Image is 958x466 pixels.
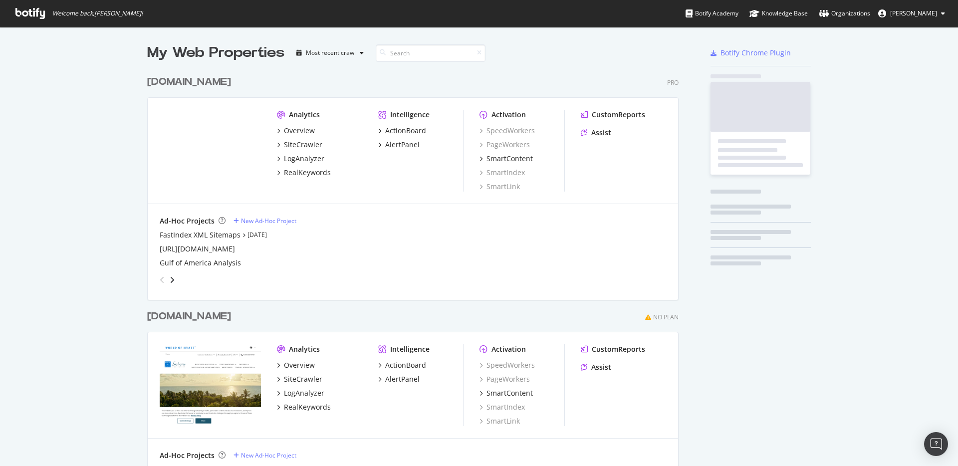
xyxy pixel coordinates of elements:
div: Overview [284,126,315,136]
div: Knowledge Base [749,8,808,18]
button: [PERSON_NAME] [870,5,953,21]
div: Most recent crawl [306,50,356,56]
a: RealKeywords [277,168,331,178]
a: Overview [277,126,315,136]
div: ActionBoard [385,126,426,136]
div: Organizations [819,8,870,18]
a: SmartIndex [479,402,525,412]
div: SmartContent [486,388,533,398]
div: Ad-Hoc Projects [160,216,215,226]
input: Search [376,44,485,62]
div: angle-left [156,272,169,288]
img: hyatt.com [160,110,261,191]
a: SiteCrawler [277,140,322,150]
a: SmartContent [479,388,533,398]
a: Assist [581,362,611,372]
a: ActionBoard [378,360,426,370]
div: Botify Chrome Plugin [720,48,791,58]
a: [DOMAIN_NAME] [147,309,235,324]
div: New Ad-Hoc Project [241,217,296,225]
a: [DATE] [247,231,267,239]
a: SiteCrawler [277,374,322,384]
a: SmartContent [479,154,533,164]
a: Gulf of America Analysis [160,258,241,268]
a: New Ad-Hoc Project [234,217,296,225]
div: Analytics [289,110,320,120]
div: Assist [591,362,611,372]
div: No Plan [653,313,679,321]
a: CustomReports [581,110,645,120]
a: PageWorkers [479,374,530,384]
a: Botify Chrome Plugin [711,48,791,58]
a: PageWorkers [479,140,530,150]
a: SmartLink [479,182,520,192]
a: CustomReports [581,344,645,354]
span: Joyce Lee [890,9,937,17]
div: SiteCrawler [284,374,322,384]
a: SmartIndex [479,168,525,178]
a: SmartLink [479,416,520,426]
div: AlertPanel [385,374,420,384]
div: Intelligence [390,110,430,120]
div: Overview [284,360,315,370]
a: New Ad-Hoc Project [234,451,296,460]
button: Most recent crawl [292,45,368,61]
div: AlertPanel [385,140,420,150]
div: ActionBoard [385,360,426,370]
div: My Web Properties [147,43,284,63]
a: SpeedWorkers [479,360,535,370]
div: SmartContent [486,154,533,164]
div: LogAnalyzer [284,154,324,164]
a: FastIndex XML Sitemaps [160,230,240,240]
div: Botify Academy [686,8,738,18]
div: Analytics [289,344,320,354]
a: SpeedWorkers [479,126,535,136]
a: [URL][DOMAIN_NAME] [160,244,235,254]
div: CustomReports [592,344,645,354]
div: angle-right [169,275,176,285]
div: [DOMAIN_NAME] [147,75,231,89]
a: AlertPanel [378,374,420,384]
span: Welcome back, [PERSON_NAME] ! [52,9,143,17]
div: RealKeywords [284,402,331,412]
div: [DOMAIN_NAME] [147,309,231,324]
div: CustomReports [592,110,645,120]
a: RealKeywords [277,402,331,412]
a: LogAnalyzer [277,388,324,398]
a: [DOMAIN_NAME] [147,75,235,89]
div: Ad-Hoc Projects [160,451,215,461]
div: Pro [667,78,679,87]
div: New Ad-Hoc Project [241,451,296,460]
div: SiteCrawler [284,140,322,150]
div: Activation [491,110,526,120]
a: ActionBoard [378,126,426,136]
div: Open Intercom Messenger [924,432,948,456]
a: LogAnalyzer [277,154,324,164]
div: Intelligence [390,344,430,354]
div: RealKeywords [284,168,331,178]
a: Overview [277,360,315,370]
div: LogAnalyzer [284,388,324,398]
img: hyattinclusivecollection.com [160,344,261,425]
div: Activation [491,344,526,354]
div: Assist [591,128,611,138]
a: Assist [581,128,611,138]
a: AlertPanel [378,140,420,150]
